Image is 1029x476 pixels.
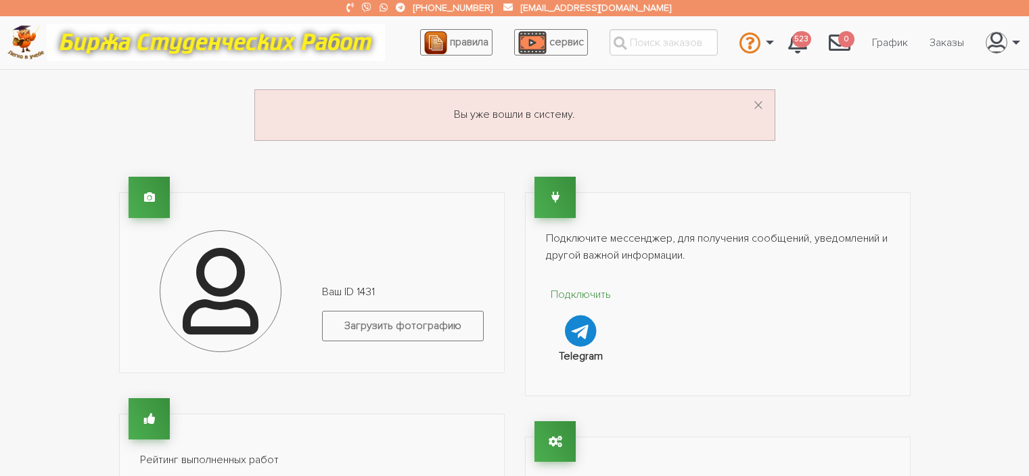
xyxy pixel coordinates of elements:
[47,24,385,61] img: motto-12e01f5a76059d5f6a28199ef077b1f78e012cfde436ab5cf1d4517935686d32.gif
[546,286,617,304] p: Подключить
[559,349,603,363] strong: Telegram
[424,31,447,54] img: agreement_icon-feca34a61ba7f3d1581b08bc946b2ec1ccb426f67415f344566775c155b7f62c.png
[322,311,484,341] label: Загрузить фотографию
[271,106,758,124] p: Вы уже вошли в систему.
[792,31,811,48] span: 523
[312,284,494,352] div: Ваш ID 1431
[518,31,547,54] img: play_icon-49f7f135c9dc9a03216cfdbccbe1e3994649169d890fb554cedf0eac35a01ba8.png
[140,452,484,469] p: Рейтинг выполненных работ
[514,29,588,56] a: сервис
[753,95,764,117] button: Dismiss alert
[450,35,488,49] span: правила
[413,2,493,14] a: [PHONE_NUMBER]
[546,286,617,347] a: Подключить
[818,24,861,61] a: 0
[753,93,764,119] span: ×
[549,35,584,49] span: сервис
[919,30,975,56] a: Заказы
[777,24,818,61] a: 523
[521,2,671,14] a: [EMAIL_ADDRESS][DOMAIN_NAME]
[610,29,718,56] input: Поиск заказов
[420,29,493,56] a: правила
[7,25,45,60] img: logo-c4363faeb99b52c628a42810ed6dfb4293a56d4e4775eb116515dfe7f33672af.png
[861,30,919,56] a: График
[838,31,854,48] span: 0
[546,230,890,265] p: Подключите мессенджер, для получения сообщений, уведомлений и другой важной информации.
